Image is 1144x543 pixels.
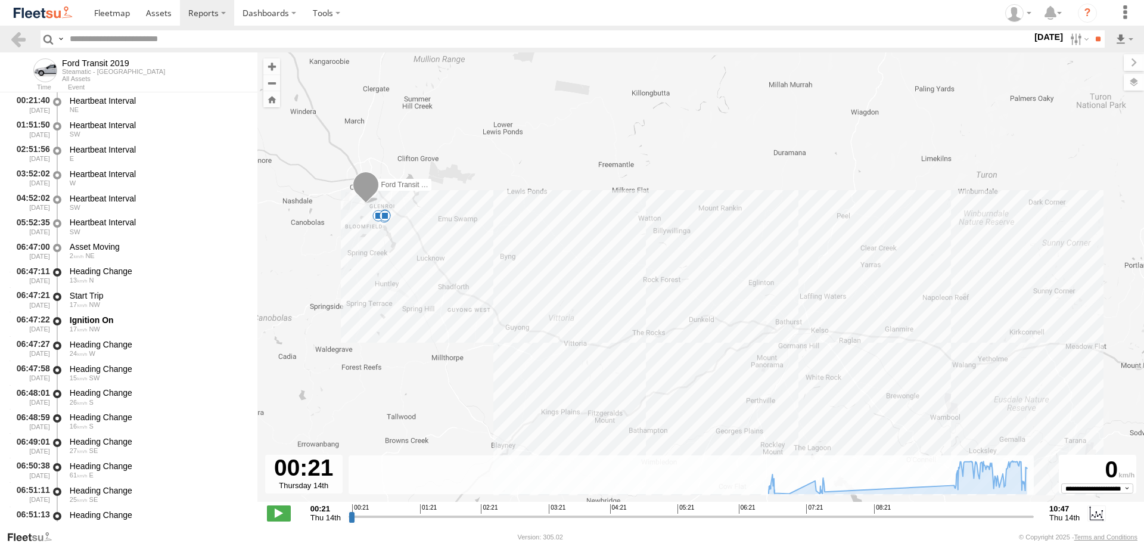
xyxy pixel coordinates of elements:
[89,520,94,528] span: Heading: 166
[12,5,74,21] img: fleetsu-logo-horizontal.svg
[10,94,51,116] div: 00:21:40 [DATE]
[70,204,80,211] span: Heading: 244
[89,374,100,381] span: Heading: 236
[1074,533,1137,541] a: Terms and Conditions
[70,339,246,350] div: Heading Change
[10,85,51,91] div: Time
[70,423,88,430] span: 16
[89,447,98,454] span: Heading: 117
[481,504,498,514] span: 02:21
[70,350,88,357] span: 24
[62,68,165,75] div: Steamatic - [GEOGRAPHIC_DATA]
[89,471,94,479] span: Heading: 87
[70,301,88,308] span: 17
[1061,457,1134,483] div: 0
[70,155,74,162] span: Heading: 77
[806,504,823,514] span: 07:21
[10,337,51,359] div: 06:47:27 [DATE]
[70,290,246,301] div: Start Trip
[352,504,369,514] span: 00:21
[70,106,79,113] span: Heading: 64
[70,485,246,496] div: Heading Change
[70,496,88,503] span: 25
[70,374,88,381] span: 15
[70,217,246,228] div: Heartbeat Interval
[10,288,51,311] div: 06:47:21 [DATE]
[89,350,95,357] span: Heading: 270
[263,75,280,91] button: Zoom out
[89,277,94,284] span: Heading: 340
[70,461,246,471] div: Heading Change
[70,193,246,204] div: Heartbeat Interval
[70,510,246,520] div: Heading Change
[56,30,66,48] label: Search Query
[1114,30,1134,48] label: Export results as...
[10,191,51,213] div: 04:52:02 [DATE]
[70,447,88,454] span: 27
[70,399,88,406] span: 26
[68,85,257,91] div: Event
[10,410,51,432] div: 06:48:59 [DATE]
[267,505,291,521] label: Play/Stop
[10,508,51,530] div: 06:51:13 [DATE]
[70,169,246,179] div: Heartbeat Interval
[70,95,246,106] div: Heartbeat Interval
[518,533,563,541] div: Version: 305.02
[70,266,246,277] div: Heading Change
[70,120,246,131] div: Heartbeat Interval
[89,496,98,503] span: Heading: 131
[1049,504,1080,513] strong: 10:47
[70,144,246,155] div: Heartbeat Interval
[310,513,341,522] span: Thu 14th Aug 2025
[62,75,165,82] div: All Assets
[70,252,84,259] span: 2
[70,241,246,252] div: Asset Moving
[10,118,51,140] div: 01:51:50 [DATE]
[70,364,246,374] div: Heading Change
[70,412,246,423] div: Heading Change
[1065,30,1091,48] label: Search Filter Options
[677,504,694,514] span: 05:21
[70,471,88,479] span: 61
[420,504,437,514] span: 01:21
[1049,513,1080,522] span: Thu 14th Aug 2025
[89,399,94,406] span: Heading: 201
[70,436,246,447] div: Heading Change
[1032,30,1065,44] label: [DATE]
[874,504,891,514] span: 08:21
[89,423,94,430] span: Heading: 162
[10,483,51,505] div: 06:51:11 [DATE]
[70,315,246,325] div: Ignition On
[70,277,88,284] span: 13
[739,504,756,514] span: 06:21
[10,167,51,189] div: 03:52:02 [DATE]
[62,58,165,68] div: Ford Transit 2019 - View Asset History
[10,386,51,408] div: 06:48:01 [DATE]
[549,504,565,514] span: 03:21
[10,240,51,262] div: 06:47:00 [DATE]
[89,301,100,308] span: Heading: 303
[10,313,51,335] div: 06:47:22 [DATE]
[10,142,51,165] div: 02:51:56 [DATE]
[263,91,280,107] button: Zoom Home
[70,131,80,138] span: Heading: 240
[1001,4,1036,22] div: Stephanie Renton
[89,325,100,333] span: Heading: 303
[310,504,341,513] strong: 00:21
[10,362,51,384] div: 06:47:58 [DATE]
[263,58,280,75] button: Zoom in
[7,531,61,543] a: Visit our Website
[10,459,51,481] div: 06:50:38 [DATE]
[70,228,80,235] span: Heading: 218
[610,504,627,514] span: 04:21
[10,216,51,238] div: 05:52:35 [DATE]
[70,387,246,398] div: Heading Change
[1019,533,1137,541] div: © Copyright 2025 -
[85,252,94,259] span: Heading: 53
[70,325,88,333] span: 17
[70,520,88,528] span: 25
[70,179,76,187] span: Heading: 257
[1078,4,1097,23] i: ?
[381,181,437,189] span: Ford Transit 2019
[10,435,51,457] div: 06:49:01 [DATE]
